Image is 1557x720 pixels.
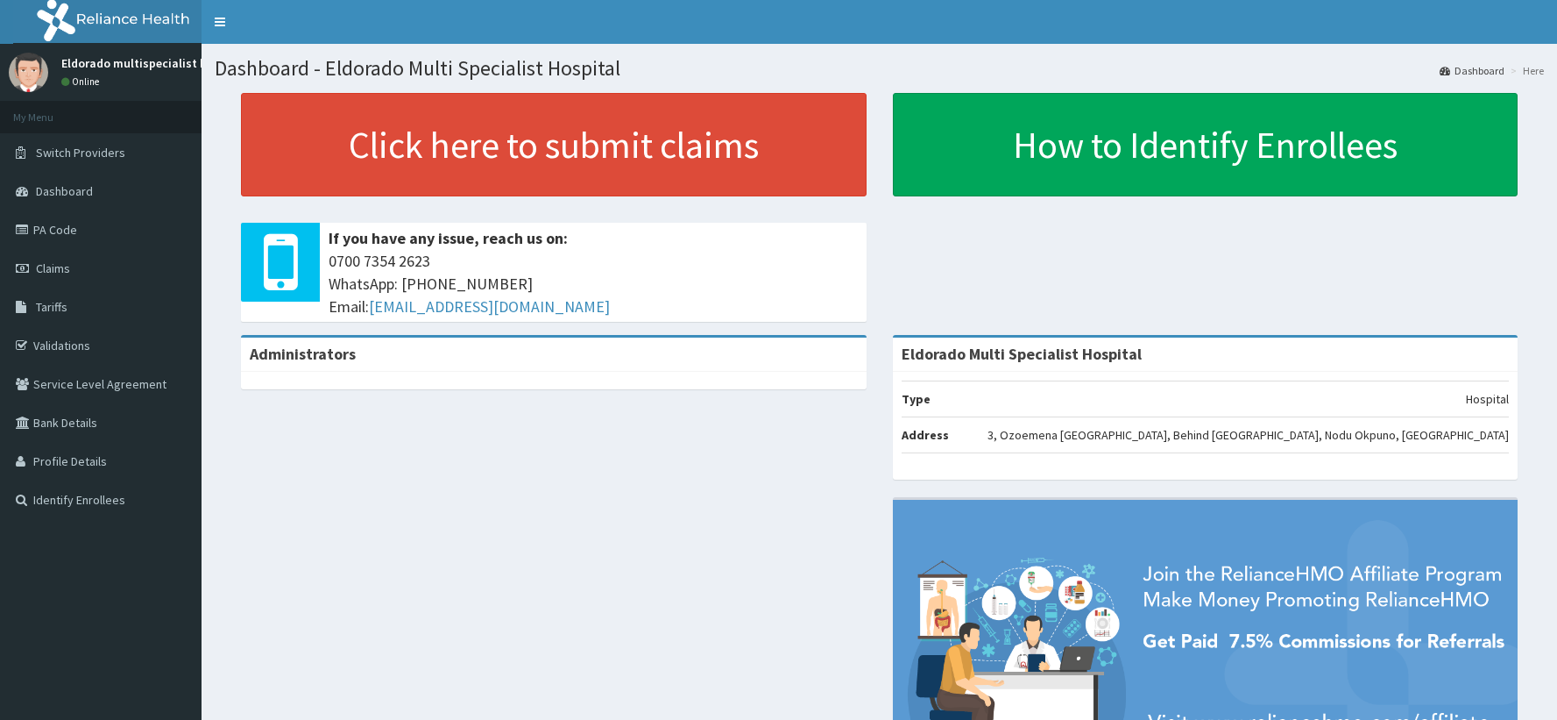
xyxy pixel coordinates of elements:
[1440,63,1504,78] a: Dashboard
[329,228,568,248] b: If you have any issue, reach us on:
[329,250,858,317] span: 0700 7354 2623 WhatsApp: [PHONE_NUMBER] Email:
[250,344,356,364] b: Administrators
[902,427,949,443] b: Address
[9,53,48,92] img: User Image
[36,260,70,276] span: Claims
[36,183,93,199] span: Dashboard
[902,391,931,407] b: Type
[215,57,1544,80] h1: Dashboard - Eldorado Multi Specialist Hospital
[36,145,125,160] span: Switch Providers
[1506,63,1544,78] li: Here
[241,93,867,196] a: Click here to submit claims
[61,57,246,69] p: Eldorado multispecialist hospital
[61,75,103,88] a: Online
[369,296,610,317] a: [EMAIL_ADDRESS][DOMAIN_NAME]
[893,93,1518,196] a: How to Identify Enrollees
[902,344,1142,364] strong: Eldorado Multi Specialist Hospital
[36,299,67,315] span: Tariffs
[987,426,1509,444] p: 3, Ozoemena [GEOGRAPHIC_DATA], Behind [GEOGRAPHIC_DATA], Nodu Okpuno, [GEOGRAPHIC_DATA]
[1466,390,1509,408] p: Hospital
